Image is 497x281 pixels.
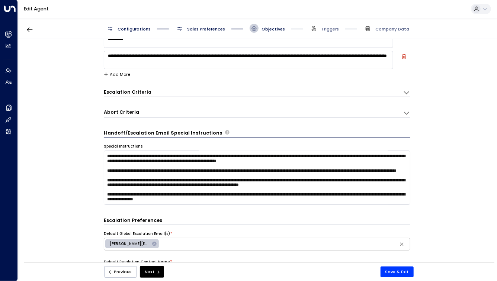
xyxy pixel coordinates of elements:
a: Edit Agent [24,6,49,12]
label: Default Global Escalation Email(s) [104,231,170,236]
label: Default Escalation Contact Name [104,259,170,265]
label: Special Instructions [104,144,142,149]
button: Clear [397,239,407,249]
span: Configurations [118,26,151,32]
div: [PERSON_NAME][EMAIL_ADDRESS][DOMAIN_NAME] [105,239,159,248]
button: Previous [104,266,137,278]
span: Company Data [375,26,409,32]
h3: Abort Criteria [104,109,139,116]
h3: Handoff/Escalation Email Special Instructions [104,129,222,136]
h3: Escalation Criteria [104,89,151,96]
span: Sales Preferences [187,26,225,32]
span: Triggers [321,26,339,32]
h3: Escalation Preferences [104,217,410,225]
button: Save & Exit [381,267,414,277]
button: Add More [104,72,130,77]
button: Next [140,266,164,278]
span: [PERSON_NAME][EMAIL_ADDRESS][DOMAIN_NAME] [105,241,154,246]
span: Provide any specific instructions for the content of handoff or escalation emails. These notes gu... [225,129,229,136]
div: Escalation CriteriaDefine the scenarios in which the AI agent should escalate the conversation to... [104,89,410,97]
div: Abort CriteriaDefine the scenarios in which the AI agent should abort or terminate the conversati... [104,109,410,117]
span: Objectives [262,26,285,32]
